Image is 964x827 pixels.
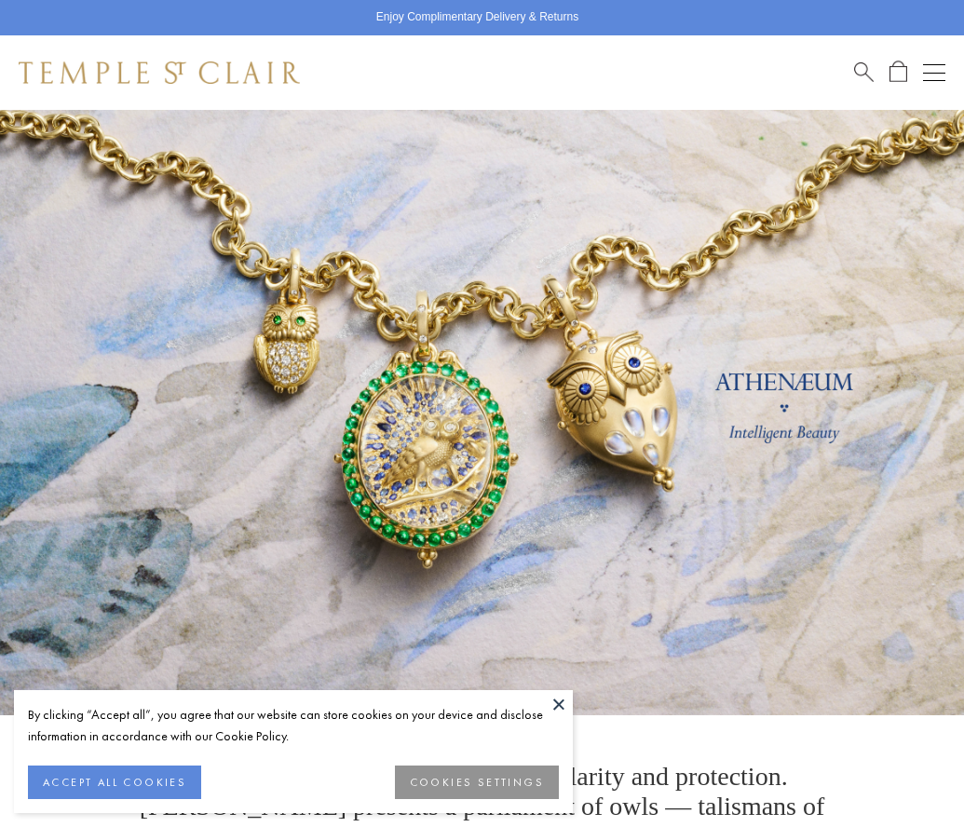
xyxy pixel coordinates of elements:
button: COOKIES SETTINGS [395,766,559,799]
div: By clicking “Accept all”, you agree that our website can store cookies on your device and disclos... [28,704,559,747]
button: Open navigation [923,61,945,84]
button: ACCEPT ALL COOKIES [28,766,201,799]
img: Temple St. Clair [19,61,300,84]
p: Enjoy Complimentary Delivery & Returns [376,8,578,27]
a: Search [854,61,874,84]
a: Open Shopping Bag [889,61,907,84]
